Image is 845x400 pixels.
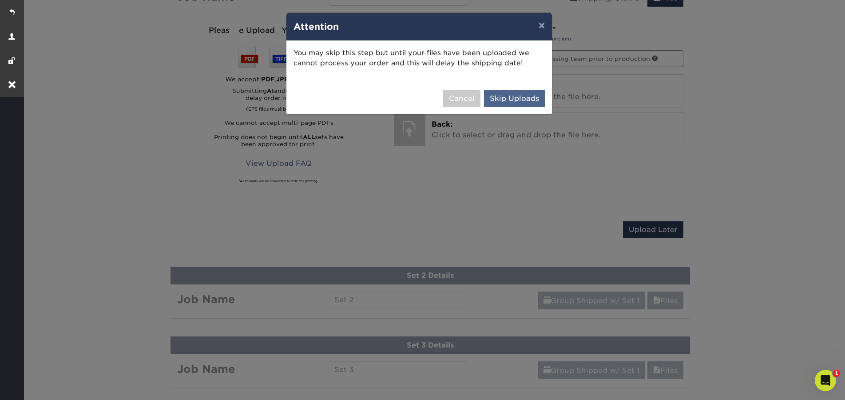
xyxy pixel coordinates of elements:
p: You may skip this step but until your files have been uploaded we cannot process your order and t... [294,48,545,68]
span: 1 [833,370,840,377]
button: Skip Uploads [484,90,545,107]
iframe: Intercom live chat [815,370,836,391]
button: Cancel [443,90,480,107]
h4: Attention [294,20,545,33]
button: × [532,13,552,38]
